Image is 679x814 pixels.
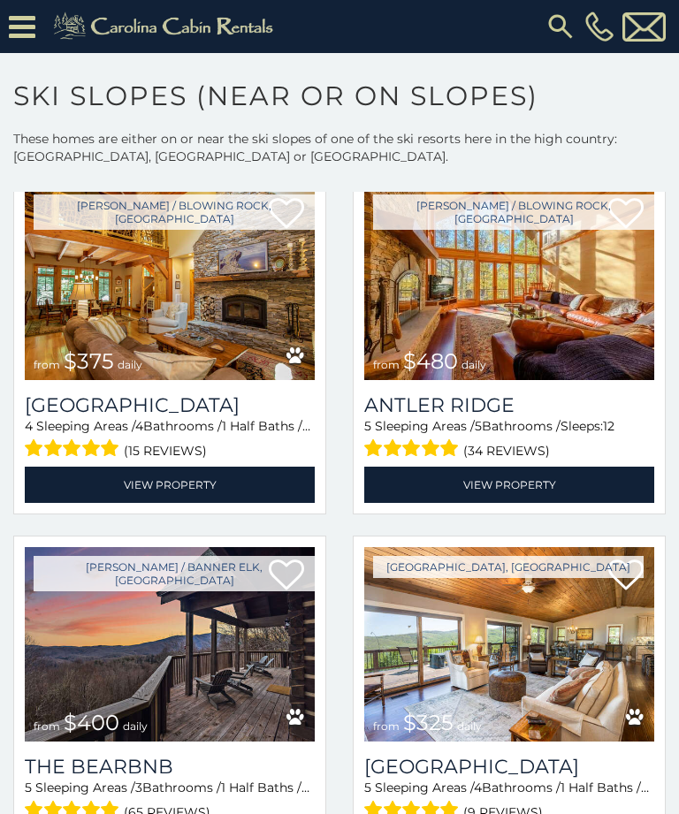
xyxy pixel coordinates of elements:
div: Sleeping Areas / Bathrooms / Sleeps: [25,417,315,462]
span: 4 [25,418,33,434]
span: 1 Half Baths / [222,418,310,434]
a: Mountain Song Lodge from $375 daily [25,186,315,380]
h3: Mountain Song Lodge [25,393,315,417]
span: 12 [603,418,614,434]
span: from [34,719,60,733]
img: Antler Ridge [364,186,654,380]
span: daily [118,358,142,371]
span: from [34,358,60,371]
a: [PHONE_NUMBER] [581,11,618,42]
span: 5 [25,780,32,795]
span: 4 [135,418,143,434]
a: [PERSON_NAME] / Blowing Rock, [GEOGRAPHIC_DATA] [34,194,315,230]
span: 5 [475,418,482,434]
span: daily [123,719,148,733]
a: [GEOGRAPHIC_DATA], [GEOGRAPHIC_DATA] [373,556,644,578]
span: $325 [403,710,454,735]
img: Khaki-logo.png [44,9,288,44]
span: $375 [64,348,114,374]
span: 5 [364,780,371,795]
div: Sleeping Areas / Bathrooms / Sleeps: [364,417,654,462]
span: (34 reviews) [463,439,550,462]
a: Beech Mountain Vista from $325 daily [364,547,654,742]
span: 5 [364,418,371,434]
span: daily [457,719,482,733]
span: $480 [403,348,458,374]
span: 3 [135,780,142,795]
a: Antler Ridge [364,393,654,417]
a: The Bearbnb from $400 daily [25,547,315,742]
a: [PERSON_NAME] / Blowing Rock, [GEOGRAPHIC_DATA] [373,194,654,230]
img: search-regular.svg [545,11,576,42]
span: $400 [64,710,119,735]
a: Antler Ridge from $480 daily [364,186,654,380]
a: [PERSON_NAME] / Banner Elk, [GEOGRAPHIC_DATA] [34,556,315,591]
h3: Beech Mountain Vista [364,755,654,779]
img: Mountain Song Lodge [25,186,315,380]
span: from [373,358,400,371]
a: View Property [25,467,315,503]
a: The Bearbnb [25,755,315,779]
span: from [373,719,400,733]
span: 1 Half Baths / [561,780,649,795]
span: daily [462,358,486,371]
span: 4 [474,780,482,795]
span: (15 reviews) [124,439,207,462]
a: View Property [364,467,654,503]
img: The Bearbnb [25,547,315,742]
span: 1 Half Baths / [221,780,309,795]
a: [GEOGRAPHIC_DATA] [25,393,315,417]
a: [GEOGRAPHIC_DATA] [364,755,654,779]
img: Beech Mountain Vista [364,547,654,742]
